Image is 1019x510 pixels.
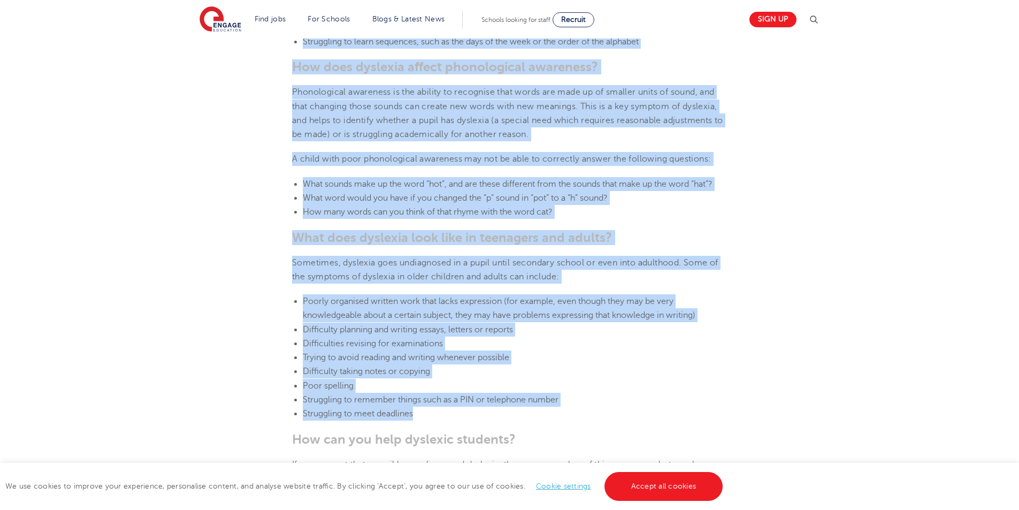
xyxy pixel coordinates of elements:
span: Difficulties revising for examinations [303,339,443,348]
span: Schools looking for staff [481,16,550,24]
span: What word would you have if you changed the “p” sound in “pot” to a “h” sound? [303,193,608,203]
a: Find jobs [255,15,286,23]
span: Poor spelling [303,381,354,391]
b: What does dyslexia look like in teenagers and adults? [292,230,612,245]
span: We use cookies to improve your experience, personalise content, and analyse website traffic. By c... [5,482,725,490]
span: What sounds make up the word “hot”, and are these different from the sounds that make up the word... [303,179,712,189]
span: Sometimes, dyslexia goes undiagnosed in a pupil until secondary school or even into adulthood. So... [292,258,718,281]
span: Struggling to learn sequences, such as the days of the week or the order of the alphabet [303,37,639,47]
span: Difficulty planning and writing essays, letters or reports [303,325,513,334]
b: How can you help dyslexic students? [292,432,516,447]
a: For Schools [308,15,350,23]
span: Struggling to meet deadlines [303,409,413,418]
span: How many words can you think of that rhyme with the word cat? [303,207,553,217]
a: Blogs & Latest News [372,15,445,23]
a: Recruit [553,12,594,27]
span: Recruit [561,16,586,24]
a: Sign up [749,12,796,27]
span: Trying to avoid reading and writing whenever possible [303,353,509,362]
span: Poorly organised written work that lacks expression (for example, even though they may be very kn... [303,296,695,320]
span: A child with poor phonological awareness may not be able to correctly answer the following questi... [292,154,711,164]
span: Difficulty taking notes or copying [303,367,430,376]
span: Struggling to remember things such as a PIN or telephone number [303,395,558,405]
span: Phonological awareness is the ability to recognise that words are made up of smaller units of sou... [292,87,723,139]
a: Accept all cookies [604,472,723,501]
b: How does dyslexia affect phonological awareness? [292,59,598,74]
img: Engage Education [200,6,241,33]
a: Cookie settings [536,482,591,490]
